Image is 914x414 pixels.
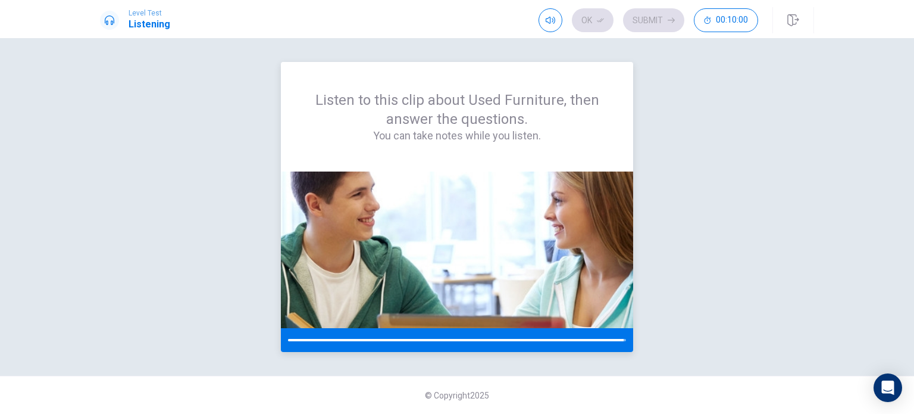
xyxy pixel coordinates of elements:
span: Level Test [129,9,170,17]
h1: Listening [129,17,170,32]
button: 00:10:00 [694,8,758,32]
h4: You can take notes while you listen. [309,129,605,143]
img: passage image [281,172,633,328]
span: © Copyright 2025 [425,391,489,400]
div: Listen to this clip about Used Furniture, then answer the questions. [309,91,605,143]
span: 00:10:00 [716,15,748,25]
div: Open Intercom Messenger [874,373,902,402]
